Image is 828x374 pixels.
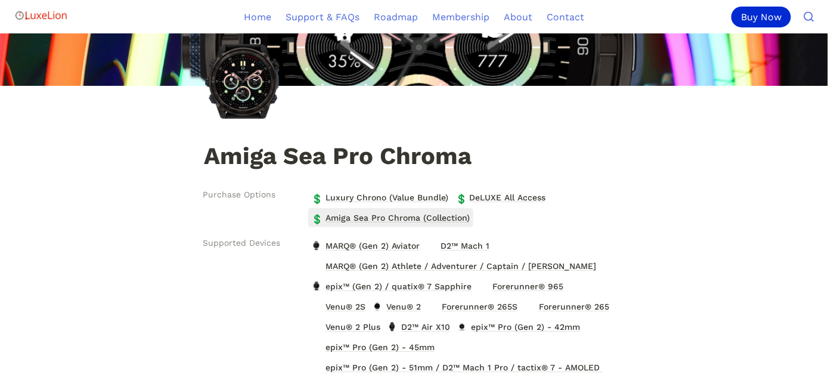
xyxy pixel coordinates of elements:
[369,297,424,316] a: Venu® 2Venu® 2
[522,297,613,316] a: Forerunner® 265Forerunner® 265
[311,241,322,251] img: MARQ® (Gen 2) Aviator
[457,322,467,332] img: epix™ Pro (Gen 2) - 42mm
[308,338,438,357] a: epix™ Pro (Gen 2) - 45mmepix™ Pro (Gen 2) - 45mm
[452,188,549,207] a: 💲DeLUXE All Access
[427,302,438,311] img: Forerunner® 265S
[400,319,451,335] span: D2™ Air X10
[308,188,452,207] a: 💲Luxury Chrono (Value Bundle)
[311,302,322,311] img: Venu® 2S
[424,297,521,316] a: Forerunner® 265SForerunner® 265S
[324,279,473,294] span: epix™ (Gen 2) / quatix® 7 Sapphire
[387,322,398,332] img: D2™ Air X10
[308,236,423,255] a: MARQ® (Gen 2) AviatorMARQ® (Gen 2) Aviator
[308,256,600,276] a: MARQ® (Gen 2) Athlete / Adventurer / Captain / GolferMARQ® (Gen 2) Athlete / Adventurer / Captain...
[324,210,471,225] span: Amiga Sea Pro Chroma (Collection)
[478,282,489,291] img: Forerunner® 965
[468,190,547,205] span: DeLUXE All Access
[385,299,422,314] span: Venu® 2
[308,297,369,316] a: Venu® 2SVenu® 2S
[311,322,322,332] img: Venu® 2 Plus
[491,279,565,294] span: Forerunner® 965
[731,7,796,27] a: Buy Now
[454,317,584,336] a: epix™ Pro (Gen 2) - 42mmepix™ Pro (Gen 2) - 42mm
[311,342,322,352] img: epix™ Pro (Gen 2) - 45mm
[439,238,491,254] span: D2™ Mach 1
[324,299,367,314] span: Venu® 2S
[203,188,276,201] span: Purchase Options
[308,317,384,336] a: Venu® 2 PlusVenu® 2 Plus
[384,317,454,336] a: D2™ Air X10D2™ Air X10
[311,282,322,291] img: epix™ (Gen 2) / quatix® 7 Sapphire
[14,4,68,27] img: Logo
[324,258,597,274] span: MARQ® (Gen 2) Athlete / Adventurer / Captain / [PERSON_NAME]
[475,277,567,296] a: Forerunner® 965Forerunner® 965
[312,193,321,202] span: 💲
[455,193,465,202] span: 💲
[324,238,421,254] span: MARQ® (Gen 2) Aviator
[311,261,322,271] img: MARQ® (Gen 2) Athlete / Adventurer / Captain / Golfer
[205,44,280,119] img: Amiga Sea Pro Chroma
[731,7,791,27] div: Buy Now
[372,302,383,311] img: Venu® 2
[423,236,493,255] a: D2™ Mach 1D2™ Mach 1
[426,241,437,251] img: D2™ Mach 1
[312,213,321,222] span: 💲
[324,339,436,355] span: epix™ Pro (Gen 2) - 45mm
[324,190,449,205] span: Luxury Chrono (Value Bundle)
[470,319,582,335] span: epix™ Pro (Gen 2) - 42mm
[308,277,475,296] a: epix™ (Gen 2) / quatix® 7 Sapphireepix™ (Gen 2) / quatix® 7 Sapphire
[538,299,610,314] span: Forerunner® 265
[308,208,473,227] a: 💲Amiga Sea Pro Chroma (Collection)
[203,237,281,249] span: Supported Devices
[324,319,382,335] span: Venu® 2 Plus
[525,302,535,311] img: Forerunner® 265
[203,143,625,172] h1: Amiga Sea Pro Chroma
[441,299,519,314] span: Forerunner® 265S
